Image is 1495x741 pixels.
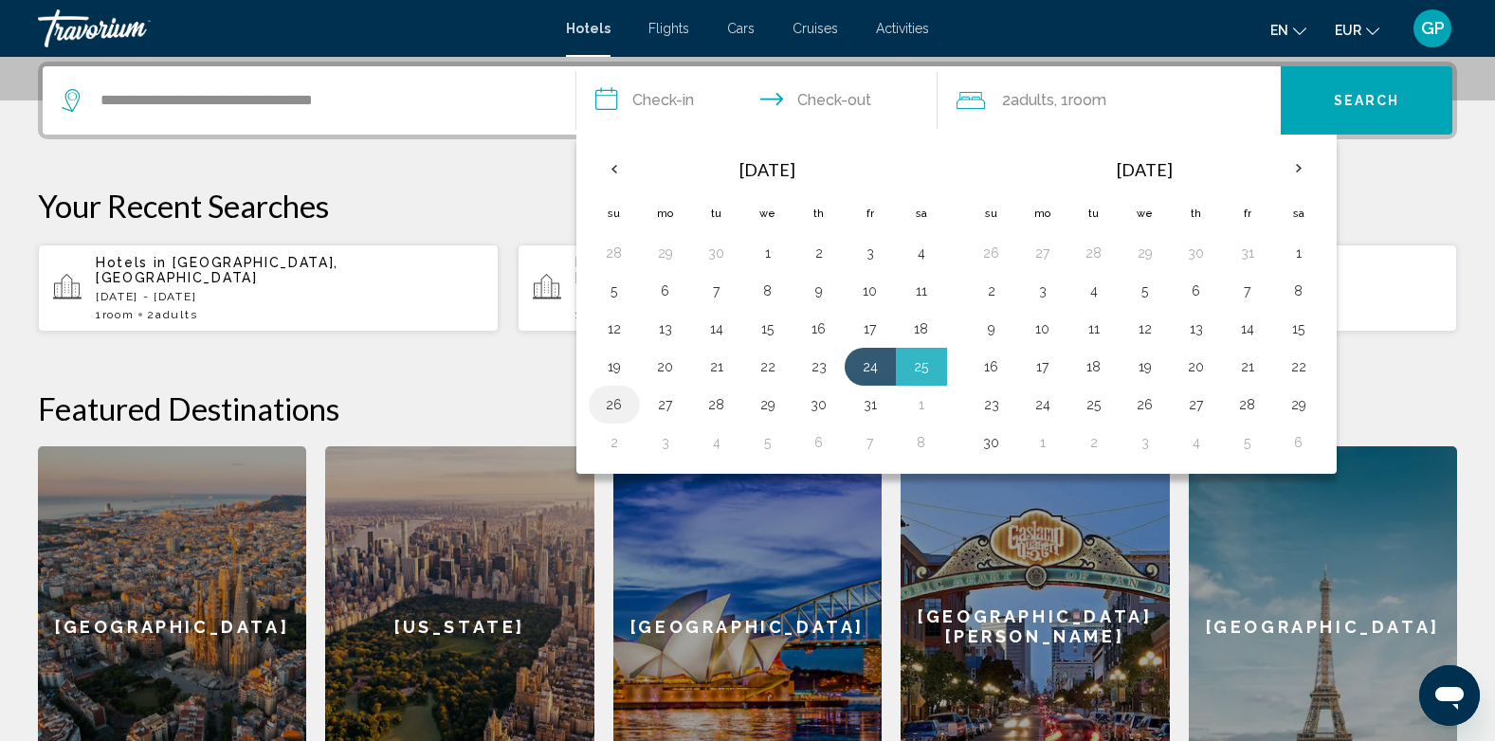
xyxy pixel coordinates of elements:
[1335,16,1379,44] button: Change currency
[38,244,499,333] button: Hotels in [GEOGRAPHIC_DATA], [GEOGRAPHIC_DATA][DATE] - [DATE]1Room2Adults
[753,240,783,266] button: Day 1
[650,391,681,418] button: Day 27
[976,278,1007,304] button: Day 2
[102,308,135,321] span: Room
[906,278,937,304] button: Day 11
[589,147,640,190] button: Previous month
[1419,665,1480,726] iframe: Bouton de lancement de la fenêtre de messagerie
[702,429,732,456] button: Day 4
[1028,316,1058,342] button: Day 10
[1017,147,1273,192] th: [DATE]
[1270,16,1306,44] button: Change language
[1130,429,1160,456] button: Day 3
[1421,19,1445,38] span: GP
[599,278,629,304] button: Day 5
[793,21,838,36] a: Cruises
[906,353,937,380] button: Day 25
[855,429,885,456] button: Day 7
[1284,240,1314,266] button: Day 1
[1232,316,1263,342] button: Day 14
[1130,391,1160,418] button: Day 26
[1028,278,1058,304] button: Day 3
[38,187,1457,225] p: Your Recent Searches
[650,278,681,304] button: Day 6
[702,353,732,380] button: Day 21
[650,316,681,342] button: Day 13
[702,316,732,342] button: Day 14
[1079,316,1109,342] button: Day 11
[1334,94,1400,109] span: Search
[1181,316,1212,342] button: Day 13
[938,66,1281,135] button: Travelers: 2 adults, 0 children
[1028,391,1058,418] button: Day 24
[1079,240,1109,266] button: Day 28
[1130,316,1160,342] button: Day 12
[648,21,689,36] a: Flights
[702,240,732,266] button: Day 30
[1232,240,1263,266] button: Day 31
[147,308,197,321] span: 2
[753,353,783,380] button: Day 22
[804,240,834,266] button: Day 2
[1232,391,1263,418] button: Day 28
[599,353,629,380] button: Day 19
[1079,429,1109,456] button: Day 2
[96,290,483,303] p: [DATE] - [DATE]
[599,316,629,342] button: Day 12
[976,240,1007,266] button: Day 26
[753,391,783,418] button: Day 29
[43,66,1452,135] div: Search widget
[1181,353,1212,380] button: Day 20
[855,240,885,266] button: Day 3
[566,21,611,36] a: Hotels
[38,9,547,47] a: Travorium
[1408,9,1457,48] button: User Menu
[640,147,896,192] th: [DATE]
[855,278,885,304] button: Day 10
[1284,391,1314,418] button: Day 29
[1181,240,1212,266] button: Day 30
[876,21,929,36] a: Activities
[1281,66,1452,135] button: Search
[753,278,783,304] button: Day 8
[702,391,732,418] button: Day 28
[1079,278,1109,304] button: Day 4
[1011,91,1054,109] span: Adults
[96,255,338,285] span: [GEOGRAPHIC_DATA], [GEOGRAPHIC_DATA]
[727,21,755,36] a: Cars
[1002,87,1054,114] span: 2
[976,353,1007,380] button: Day 16
[976,316,1007,342] button: Day 9
[38,389,1457,427] h2: Featured Destinations
[96,308,134,321] span: 1
[1232,278,1263,304] button: Day 7
[155,308,197,321] span: Adults
[1181,391,1212,418] button: Day 27
[96,255,167,270] span: Hotels in
[702,278,732,304] button: Day 7
[1284,278,1314,304] button: Day 8
[804,391,834,418] button: Day 30
[976,391,1007,418] button: Day 23
[1284,429,1314,456] button: Day 6
[1270,23,1288,38] span: en
[1028,240,1058,266] button: Day 27
[855,391,885,418] button: Day 31
[1232,429,1263,456] button: Day 5
[753,429,783,456] button: Day 5
[599,240,629,266] button: Day 28
[518,244,978,333] button: Hotels in [GEOGRAPHIC_DATA], [GEOGRAPHIC_DATA][DATE] - [DATE]1Room2Adults
[1181,429,1212,456] button: Day 4
[650,240,681,266] button: Day 29
[1068,91,1106,109] span: Room
[1054,87,1106,114] span: , 1
[804,278,834,304] button: Day 9
[599,429,629,456] button: Day 2
[804,353,834,380] button: Day 23
[855,316,885,342] button: Day 17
